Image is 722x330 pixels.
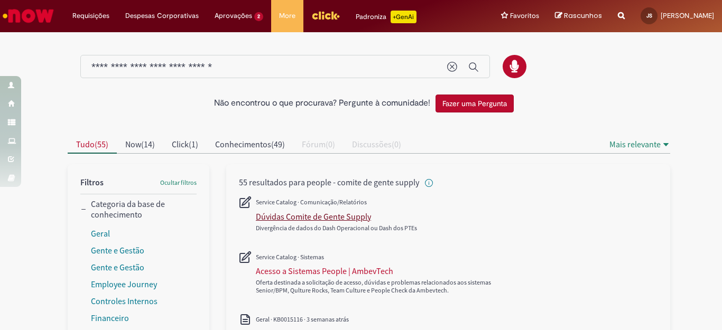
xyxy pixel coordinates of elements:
[125,11,199,21] span: Despesas Corporativas
[279,11,295,21] span: More
[356,11,416,23] div: Padroniza
[510,11,539,21] span: Favoritos
[391,11,416,23] p: +GenAi
[254,12,263,21] span: 2
[555,11,602,21] a: Rascunhos
[564,11,602,21] span: Rascunhos
[215,11,252,21] span: Aprovações
[661,11,714,20] span: [PERSON_NAME]
[436,95,514,112] button: Fazer uma Pergunta
[646,12,652,19] span: JS
[1,5,55,26] img: ServiceNow
[72,11,109,21] span: Requisições
[311,7,340,23] img: click_logo_yellow_360x200.png
[214,99,430,108] h2: Não encontrou o que procurava? Pergunte à comunidade!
